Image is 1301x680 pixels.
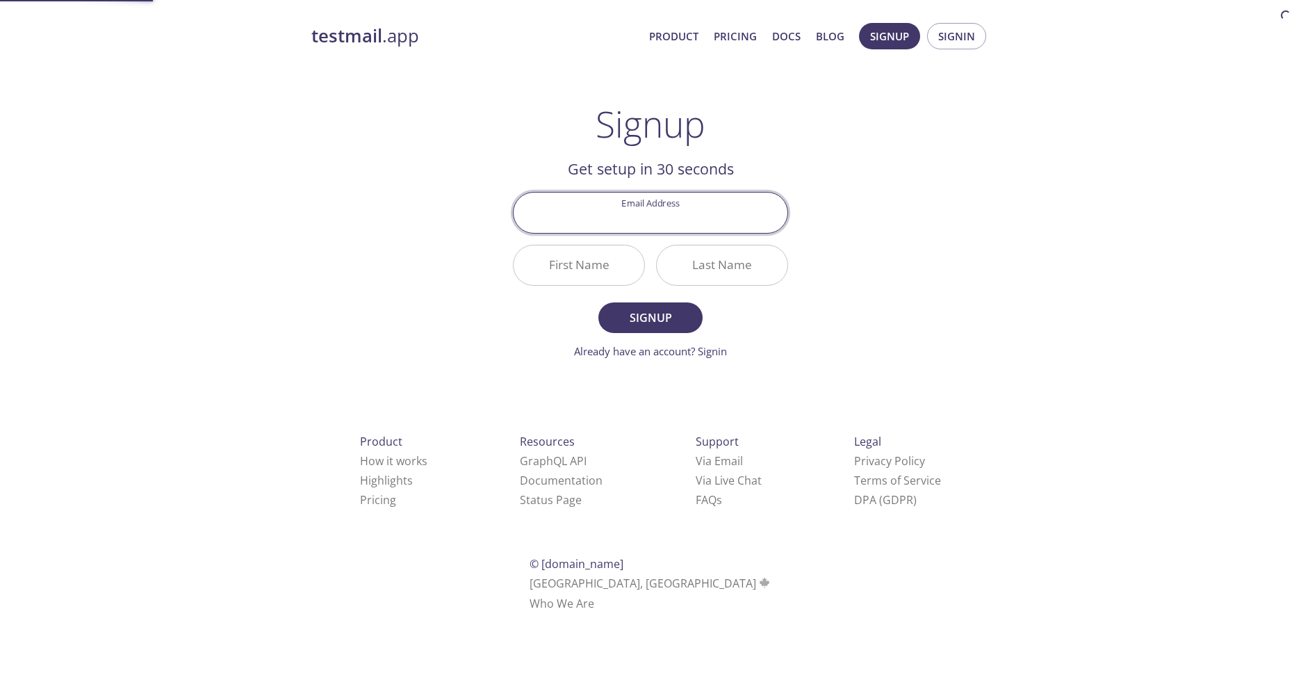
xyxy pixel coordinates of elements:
a: Blog [816,27,844,45]
a: Pricing [360,492,396,508]
a: testmail.app [311,24,638,48]
a: Status Page [520,492,582,508]
a: Highlights [360,473,413,488]
h2: Get setup in 30 seconds [513,157,788,181]
a: Documentation [520,473,603,488]
span: [GEOGRAPHIC_DATA], [GEOGRAPHIC_DATA] [530,576,772,591]
h1: Signup [596,103,705,145]
strong: testmail [311,24,382,48]
a: Via Email [696,453,743,469]
span: Signin [938,27,975,45]
span: Support [696,434,739,449]
a: Product [649,27,698,45]
a: GraphQL API [520,453,587,469]
a: Privacy Policy [854,453,925,469]
a: Who We Are [530,596,594,611]
a: Terms of Service [854,473,941,488]
a: Docs [772,27,801,45]
button: Signin [927,23,986,49]
a: Pricing [714,27,757,45]
span: s [717,492,722,508]
span: Signup [614,308,687,327]
span: Legal [854,434,881,449]
a: FAQ [696,492,722,508]
a: How it works [360,453,427,469]
a: Already have an account? Signin [574,344,727,358]
button: Signup [859,23,920,49]
a: DPA (GDPR) [854,492,917,508]
a: Via Live Chat [696,473,762,488]
span: Product [360,434,402,449]
span: Resources [520,434,575,449]
span: Signup [870,27,909,45]
span: © [DOMAIN_NAME] [530,556,623,572]
button: Signup [598,302,703,333]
